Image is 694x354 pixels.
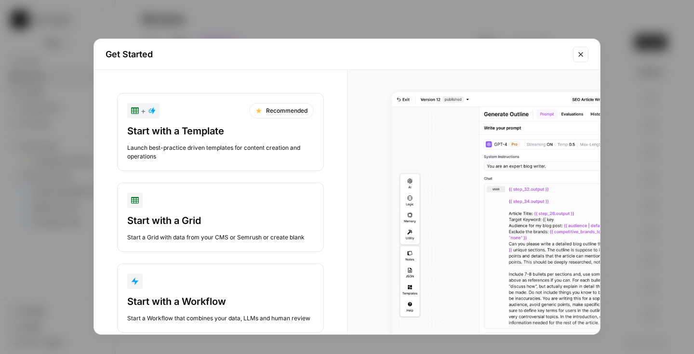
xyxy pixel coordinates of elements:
div: Start with a Grid [127,214,314,227]
button: Start with a WorkflowStart a Workflow that combines your data, LLMs and human review [117,263,324,333]
div: Start a Grid with data from your CMS or Semrush or create blank [127,233,314,242]
div: Start with a Workflow [127,295,314,308]
div: + [131,105,156,117]
button: Start with a GridStart a Grid with data from your CMS or Semrush or create blank [117,183,324,252]
div: Recommended [249,103,314,118]
button: Close modal [573,47,588,62]
div: Start a Workflow that combines your data, LLMs and human review [127,314,314,323]
div: Launch best-practice driven templates for content creation and operations [127,144,314,161]
div: Start with a Template [127,124,314,138]
button: +RecommendedStart with a TemplateLaunch best-practice driven templates for content creation and o... [117,93,324,171]
h2: Get Started [106,48,567,61]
